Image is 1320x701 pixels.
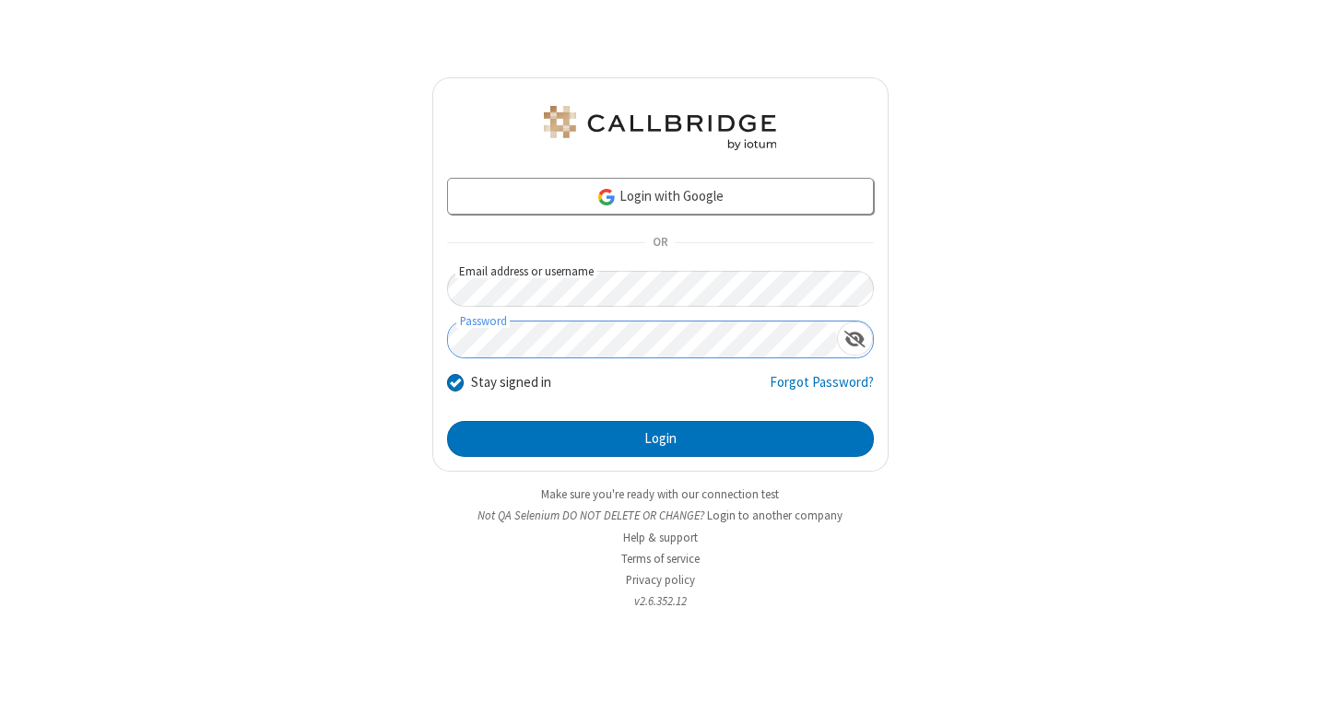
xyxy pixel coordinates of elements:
[645,230,675,256] span: OR
[540,106,780,150] img: QA Selenium DO NOT DELETE OR CHANGE
[471,372,551,393] label: Stay signed in
[623,530,698,545] a: Help & support
[447,178,874,215] a: Login with Google
[432,592,889,610] li: v2.6.352.12
[837,321,873,356] div: Show password
[447,421,874,458] button: Login
[432,507,889,524] li: Not QA Selenium DO NOT DELETE OR CHANGE?
[770,372,874,407] a: Forgot Password?
[621,551,700,567] a: Terms of service
[448,321,837,357] input: Password
[707,507,843,524] button: Login to another company
[626,572,695,588] a: Privacy policy
[447,271,874,307] input: Email address or username
[596,187,617,207] img: google-icon.png
[1274,653,1306,688] iframe: Chat
[541,486,779,502] a: Make sure you're ready with our connection test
